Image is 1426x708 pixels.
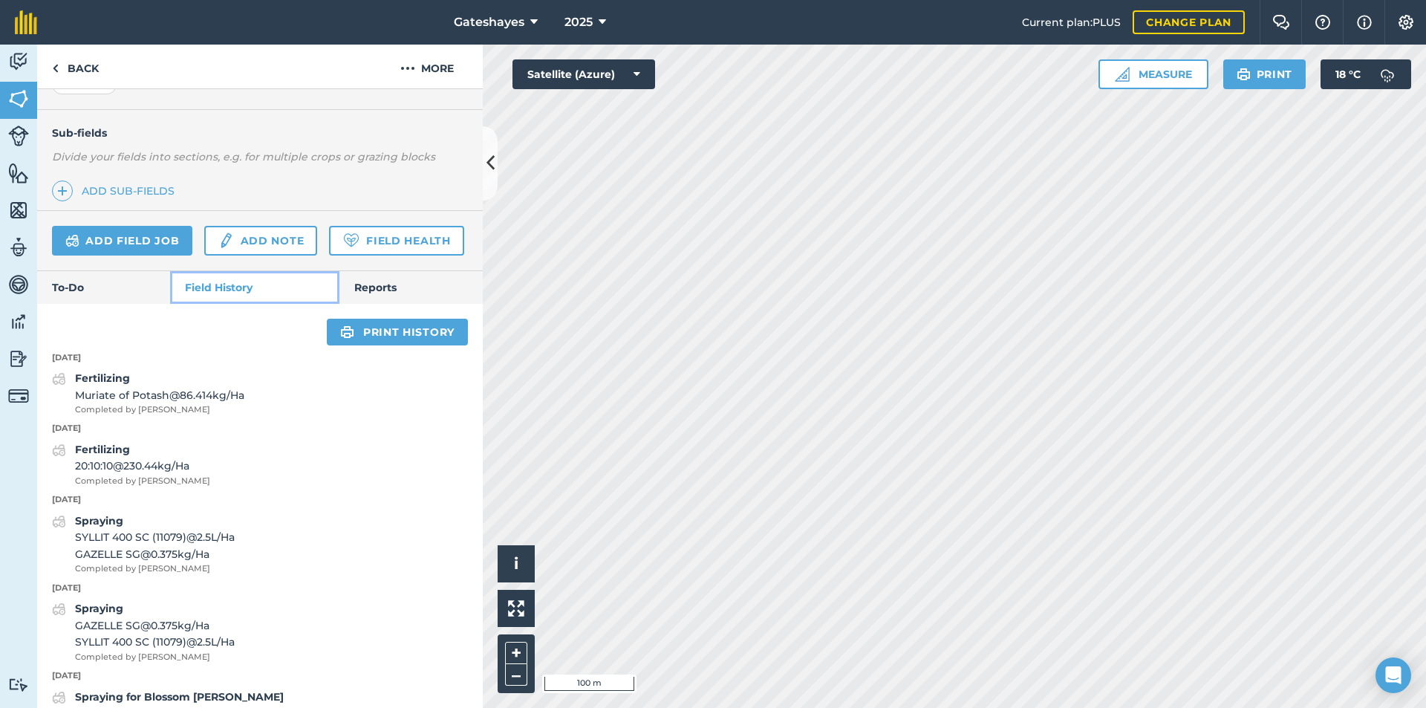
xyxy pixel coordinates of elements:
img: A question mark icon [1314,15,1332,30]
img: svg+xml;base64,PHN2ZyB4bWxucz0iaHR0cDovL3d3dy53My5vcmcvMjAwMC9zdmciIHdpZHRoPSIxOSIgaGVpZ2h0PSIyNC... [1237,65,1251,83]
span: SYLLIT 400 SC (11079) @ 2.5 L / Ha [75,634,235,650]
span: Current plan : PLUS [1022,14,1121,30]
img: svg+xml;base64,PHN2ZyB4bWxucz0iaHR0cDovL3d3dy53My5vcmcvMjAwMC9zdmciIHdpZHRoPSIxNCIgaGVpZ2h0PSIyNC... [57,182,68,200]
img: svg+xml;base64,PD94bWwgdmVyc2lvbj0iMS4wIiBlbmNvZGluZz0idXRmLTgiPz4KPCEtLSBHZW5lcmF0b3I6IEFkb2JlIE... [8,348,29,370]
span: 18 ° C [1335,59,1361,89]
span: Completed by [PERSON_NAME] [75,403,244,417]
span: Completed by [PERSON_NAME] [75,562,235,576]
div: Open Intercom Messenger [1375,657,1411,693]
img: svg+xml;base64,PD94bWwgdmVyc2lvbj0iMS4wIiBlbmNvZGluZz0idXRmLTgiPz4KPCEtLSBHZW5lcmF0b3I6IEFkb2JlIE... [52,370,66,388]
img: fieldmargin Logo [15,10,37,34]
em: Divide your fields into sections, e.g. for multiple crops or grazing blocks [52,150,435,163]
img: Two speech bubbles overlapping with the left bubble in the forefront [1272,15,1290,30]
img: svg+xml;base64,PD94bWwgdmVyc2lvbj0iMS4wIiBlbmNvZGluZz0idXRmLTgiPz4KPCEtLSBHZW5lcmF0b3I6IEFkb2JlIE... [1373,59,1402,89]
img: svg+xml;base64,PD94bWwgdmVyc2lvbj0iMS4wIiBlbmNvZGluZz0idXRmLTgiPz4KPCEtLSBHZW5lcmF0b3I6IEFkb2JlIE... [8,126,29,146]
img: svg+xml;base64,PHN2ZyB4bWxucz0iaHR0cDovL3d3dy53My5vcmcvMjAwMC9zdmciIHdpZHRoPSIyMCIgaGVpZ2h0PSIyNC... [400,59,415,77]
span: Completed by [PERSON_NAME] [75,475,210,488]
a: Back [37,45,114,88]
img: svg+xml;base64,PHN2ZyB4bWxucz0iaHR0cDovL3d3dy53My5vcmcvMjAwMC9zdmciIHdpZHRoPSI1NiIgaGVpZ2h0PSI2MC... [8,88,29,110]
img: svg+xml;base64,PD94bWwgdmVyc2lvbj0iMS4wIiBlbmNvZGluZz0idXRmLTgiPz4KPCEtLSBHZW5lcmF0b3I6IEFkb2JlIE... [52,600,66,618]
p: [DATE] [37,582,483,595]
img: svg+xml;base64,PD94bWwgdmVyc2lvbj0iMS4wIiBlbmNvZGluZz0idXRmLTgiPz4KPCEtLSBHZW5lcmF0b3I6IEFkb2JlIE... [8,51,29,73]
span: GAZELLE SG @ 0.375 kg / Ha [75,546,235,562]
a: Add note [204,226,317,256]
img: svg+xml;base64,PD94bWwgdmVyc2lvbj0iMS4wIiBlbmNvZGluZz0idXRmLTgiPz4KPCEtLSBHZW5lcmF0b3I6IEFkb2JlIE... [65,232,79,250]
p: [DATE] [37,669,483,683]
span: Completed by [PERSON_NAME] [75,651,235,664]
a: SprayingSYLLIT 400 SC (11079)@2.5L/HaGAZELLE SG@0.375kg/HaCompleted by [PERSON_NAME] [52,513,235,576]
span: GAZELLE SG @ 0.375 kg / Ha [75,617,235,634]
a: Field Health [329,226,463,256]
a: Reports [339,271,483,304]
img: svg+xml;base64,PHN2ZyB4bWxucz0iaHR0cDovL3d3dy53My5vcmcvMjAwMC9zdmciIHdpZHRoPSI5IiBoZWlnaHQ9IjI0Ii... [52,59,59,77]
img: svg+xml;base64,PD94bWwgdmVyc2lvbj0iMS4wIiBlbmNvZGluZz0idXRmLTgiPz4KPCEtLSBHZW5lcmF0b3I6IEFkb2JlIE... [8,386,29,406]
button: 18 °C [1321,59,1411,89]
button: Print [1223,59,1306,89]
strong: Fertilizing [75,443,130,456]
button: + [505,642,527,664]
p: [DATE] [37,351,483,365]
strong: Spraying for Blossom [PERSON_NAME] [75,690,284,704]
img: svg+xml;base64,PD94bWwgdmVyc2lvbj0iMS4wIiBlbmNvZGluZz0idXRmLTgiPz4KPCEtLSBHZW5lcmF0b3I6IEFkb2JlIE... [52,441,66,459]
img: svg+xml;base64,PHN2ZyB4bWxucz0iaHR0cDovL3d3dy53My5vcmcvMjAwMC9zdmciIHdpZHRoPSI1NiIgaGVpZ2h0PSI2MC... [8,162,29,184]
p: [DATE] [37,493,483,507]
img: svg+xml;base64,PHN2ZyB4bWxucz0iaHR0cDovL3d3dy53My5vcmcvMjAwMC9zdmciIHdpZHRoPSIxNyIgaGVpZ2h0PSIxNy... [1357,13,1372,31]
img: svg+xml;base64,PD94bWwgdmVyc2lvbj0iMS4wIiBlbmNvZGluZz0idXRmLTgiPz4KPCEtLSBHZW5lcmF0b3I6IEFkb2JlIE... [218,232,234,250]
img: Ruler icon [1115,67,1130,82]
button: Measure [1098,59,1208,89]
span: Muriate of Potash @ 86.414 kg / Ha [75,387,244,403]
a: Print history [327,319,468,345]
button: More [371,45,483,88]
img: svg+xml;base64,PHN2ZyB4bWxucz0iaHR0cDovL3d3dy53My5vcmcvMjAwMC9zdmciIHdpZHRoPSI1NiIgaGVpZ2h0PSI2MC... [8,199,29,221]
h4: Sub-fields [37,125,483,141]
span: SYLLIT 400 SC (11079) @ 2.5 L / Ha [75,529,235,545]
img: svg+xml;base64,PD94bWwgdmVyc2lvbj0iMS4wIiBlbmNvZGluZz0idXRmLTgiPz4KPCEtLSBHZW5lcmF0b3I6IEFkb2JlIE... [8,311,29,333]
span: 2025 [564,13,593,31]
button: – [505,664,527,686]
span: Gateshayes [454,13,524,31]
img: svg+xml;base64,PD94bWwgdmVyc2lvbj0iMS4wIiBlbmNvZGluZz0idXRmLTgiPz4KPCEtLSBHZW5lcmF0b3I6IEFkb2JlIE... [8,678,29,692]
strong: Fertilizing [75,371,130,385]
a: Change plan [1133,10,1245,34]
a: Fertilizing20:10:10@230.44kg/HaCompleted by [PERSON_NAME] [52,441,210,487]
img: svg+xml;base64,PD94bWwgdmVyc2lvbj0iMS4wIiBlbmNvZGluZz0idXRmLTgiPz4KPCEtLSBHZW5lcmF0b3I6IEFkb2JlIE... [8,273,29,296]
img: svg+xml;base64,PD94bWwgdmVyc2lvbj0iMS4wIiBlbmNvZGluZz0idXRmLTgiPz4KPCEtLSBHZW5lcmF0b3I6IEFkb2JlIE... [52,513,66,530]
img: svg+xml;base64,PHN2ZyB4bWxucz0iaHR0cDovL3d3dy53My5vcmcvMjAwMC9zdmciIHdpZHRoPSIxOSIgaGVpZ2h0PSIyNC... [340,323,354,341]
button: Satellite (Azure) [512,59,655,89]
span: i [514,554,518,573]
img: svg+xml;base64,PD94bWwgdmVyc2lvbj0iMS4wIiBlbmNvZGluZz0idXRmLTgiPz4KPCEtLSBHZW5lcmF0b3I6IEFkb2JlIE... [52,689,66,707]
a: Add sub-fields [52,181,180,201]
button: i [498,545,535,582]
img: svg+xml;base64,PD94bWwgdmVyc2lvbj0iMS4wIiBlbmNvZGluZz0idXRmLTgiPz4KPCEtLSBHZW5lcmF0b3I6IEFkb2JlIE... [8,236,29,259]
a: Field History [170,271,339,304]
img: Four arrows, one pointing top left, one top right, one bottom right and the last bottom left [508,600,524,617]
p: [DATE] [37,422,483,435]
img: A cog icon [1397,15,1415,30]
a: Add field job [52,226,192,256]
span: 20:10:10 @ 230.44 kg / Ha [75,458,210,474]
strong: Spraying [75,514,123,527]
a: To-Do [37,271,170,304]
a: FertilizingMuriate of Potash@86.414kg/HaCompleted by [PERSON_NAME] [52,370,244,416]
a: SprayingGAZELLE SG@0.375kg/HaSYLLIT 400 SC (11079)@2.5L/HaCompleted by [PERSON_NAME] [52,600,235,663]
strong: Spraying [75,602,123,615]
